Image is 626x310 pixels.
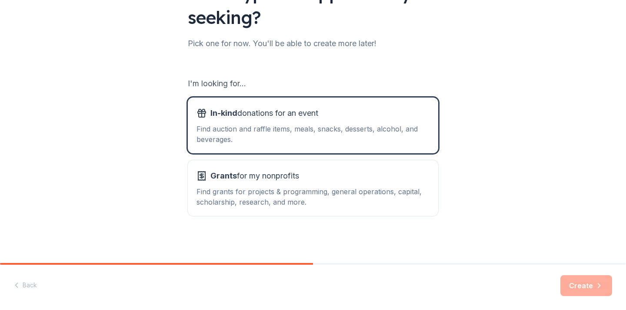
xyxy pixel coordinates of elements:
span: Grants [210,171,237,180]
span: for my nonprofits [210,169,299,183]
div: Find grants for projects & programming, general operations, capital, scholarship, research, and m... [196,186,430,207]
div: Find auction and raffle items, meals, snacks, desserts, alcohol, and beverages. [196,124,430,145]
span: In-kind [210,108,237,118]
div: Pick one for now. You'll be able to create more later! [188,37,438,51]
span: donations for an event [210,106,318,120]
div: I'm looking for... [188,77,438,91]
button: In-kinddonations for an eventFind auction and raffle items, meals, snacks, desserts, alcohol, and... [188,98,438,153]
button: Grantsfor my nonprofitsFind grants for projects & programming, general operations, capital, schol... [188,160,438,216]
